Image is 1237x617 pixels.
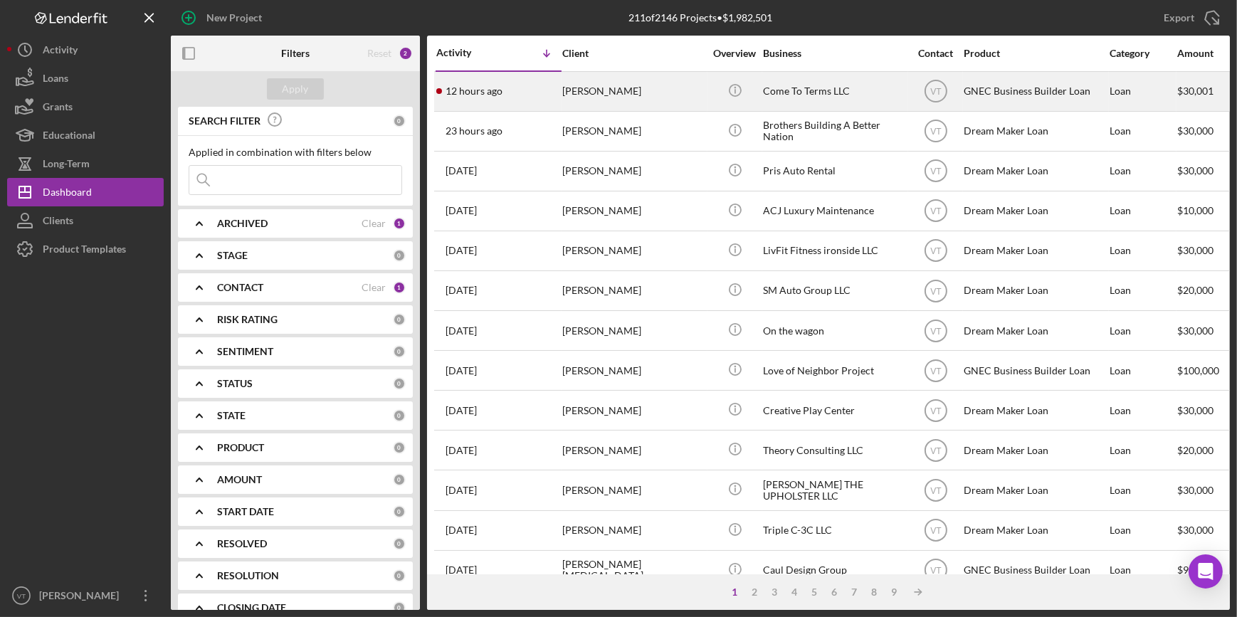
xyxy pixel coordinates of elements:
[189,147,402,158] div: Applied in combination with filters below
[1110,232,1176,270] div: Loan
[393,345,406,358] div: 0
[217,282,263,293] b: CONTACT
[562,512,705,549] div: [PERSON_NAME]
[446,205,477,216] time: 2025-08-18 20:39
[725,586,744,598] div: 1
[393,217,406,230] div: 1
[964,471,1106,509] div: Dream Maker Loan
[367,48,391,59] div: Reset
[708,48,762,59] div: Overview
[446,165,477,176] time: 2025-08-18 21:12
[393,473,406,486] div: 0
[930,326,942,336] text: VT
[217,506,274,517] b: START DATE
[824,586,844,598] div: 6
[763,73,905,110] div: Come To Terms LLC
[217,378,253,389] b: STATUS
[7,36,164,64] button: Activity
[628,12,772,23] div: 211 of 2146 Projects • $1,982,501
[7,149,164,178] a: Long-Term
[930,246,942,256] text: VT
[206,4,262,32] div: New Project
[43,178,92,210] div: Dashboard
[393,441,406,454] div: 0
[930,566,942,576] text: VT
[446,485,477,496] time: 2025-08-13 02:09
[763,471,905,509] div: [PERSON_NAME] THE UPHOLSTER LLC
[1110,312,1176,349] div: Loan
[17,592,26,600] text: VT
[7,206,164,235] button: Clients
[804,586,824,598] div: 5
[43,149,90,181] div: Long-Term
[393,409,406,422] div: 0
[217,538,267,549] b: RESOLVED
[446,325,477,337] time: 2025-08-16 19:30
[43,235,126,267] div: Product Templates
[964,312,1106,349] div: Dream Maker Loan
[964,232,1106,270] div: Dream Maker Loan
[217,346,273,357] b: SENTIMENT
[909,48,962,59] div: Contact
[562,431,705,469] div: [PERSON_NAME]
[1177,112,1231,150] div: $30,000
[1189,554,1223,589] div: Open Intercom Messenger
[7,121,164,149] button: Educational
[393,281,406,294] div: 1
[436,47,499,58] div: Activity
[930,526,942,536] text: VT
[562,552,705,589] div: [PERSON_NAME][MEDICAL_DATA]
[7,235,164,263] button: Product Templates
[217,442,264,453] b: PRODUCT
[7,64,164,93] button: Loans
[930,286,942,296] text: VT
[1177,352,1231,389] div: $100,000
[1177,431,1231,469] div: $20,000
[763,512,905,549] div: Triple C-3C LLC
[399,46,413,60] div: 2
[562,192,705,230] div: [PERSON_NAME]
[1110,48,1176,59] div: Category
[446,524,477,536] time: 2025-08-12 00:41
[764,586,784,598] div: 3
[217,410,246,421] b: STATE
[1177,232,1231,270] div: $30,000
[446,125,502,137] time: 2025-08-19 11:48
[393,313,406,326] div: 0
[930,206,942,216] text: VT
[283,78,309,100] div: Apply
[930,366,942,376] text: VT
[562,312,705,349] div: [PERSON_NAME]
[393,505,406,518] div: 0
[1177,272,1231,310] div: $20,000
[362,282,386,293] div: Clear
[43,36,78,68] div: Activity
[784,586,804,598] div: 4
[763,192,905,230] div: ACJ Luxury Maintenance
[763,431,905,469] div: Theory Consulting LLC
[7,93,164,121] button: Grants
[217,474,262,485] b: AMOUNT
[1110,391,1176,429] div: Loan
[36,581,128,613] div: [PERSON_NAME]
[217,314,278,325] b: RISK RATING
[930,486,942,496] text: VT
[446,405,477,416] time: 2025-08-15 02:02
[763,391,905,429] div: Creative Play Center
[1149,4,1230,32] button: Export
[562,272,705,310] div: [PERSON_NAME]
[1110,152,1176,190] div: Loan
[1110,352,1176,389] div: Loan
[1177,512,1231,549] div: $30,000
[930,167,942,176] text: VT
[393,377,406,390] div: 0
[1110,272,1176,310] div: Loan
[1164,4,1194,32] div: Export
[43,93,73,125] div: Grants
[393,569,406,582] div: 0
[562,471,705,509] div: [PERSON_NAME]
[964,112,1106,150] div: Dream Maker Loan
